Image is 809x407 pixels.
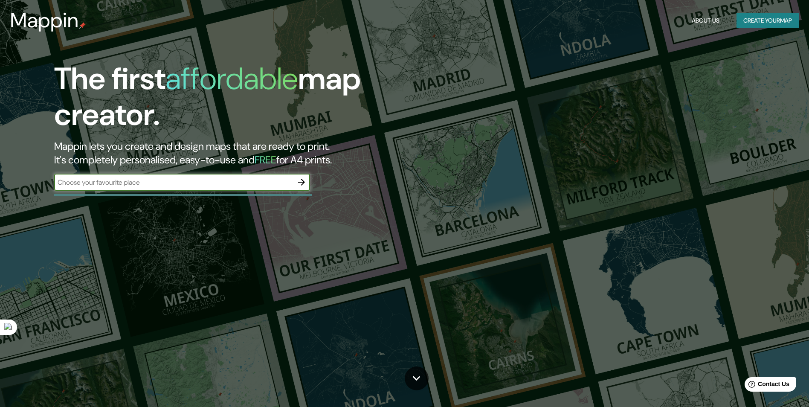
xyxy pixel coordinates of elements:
[54,140,459,167] h2: Mappin lets you create and design maps that are ready to print. It's completely personalised, eas...
[688,13,723,29] button: About Us
[54,61,459,140] h1: The first map creator.
[165,59,298,99] h1: affordable
[54,177,293,187] input: Choose your favourite place
[10,9,79,32] h3: Mappin
[737,13,799,29] button: Create yourmap
[255,153,276,166] h5: FREE
[733,374,800,398] iframe: Help widget launcher
[79,22,86,29] img: mappin-pin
